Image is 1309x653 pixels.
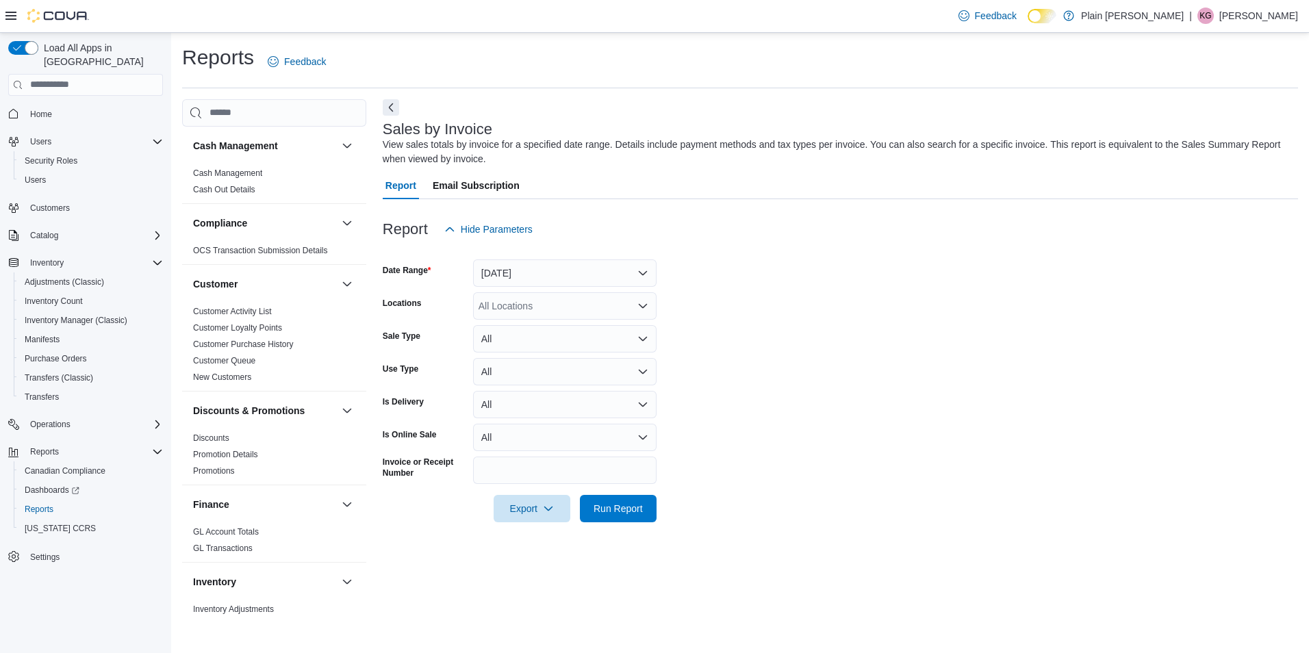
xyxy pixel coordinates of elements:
a: GL Account Totals [193,527,259,537]
span: Purchase Orders [19,350,163,367]
a: Inventory Adjustments [193,604,274,614]
button: Cash Management [339,138,355,154]
h3: Sales by Invoice [383,121,492,138]
label: Locations [383,298,422,309]
span: Purchase Orders [25,353,87,364]
span: Inventory Count [19,293,163,309]
a: Purchase Orders [19,350,92,367]
span: Users [25,175,46,185]
a: Feedback [262,48,331,75]
button: Customer [193,277,336,291]
button: Reports [3,442,168,461]
button: Purchase Orders [14,349,168,368]
span: Catalog [25,227,163,244]
span: Users [19,172,163,188]
span: New Customers [193,372,251,383]
label: Sale Type [383,331,420,342]
span: Operations [25,416,163,433]
p: Plain [PERSON_NAME] [1081,8,1184,24]
button: Home [3,104,168,124]
span: Email Subscription [433,172,520,199]
span: Reports [25,444,163,460]
span: Transfers (Classic) [19,370,163,386]
span: Promotion Details [193,449,258,460]
button: Next [383,99,399,116]
button: Users [14,170,168,190]
span: Reports [30,446,59,457]
span: Customer Queue [193,355,255,366]
div: Discounts & Promotions [182,430,366,485]
a: Canadian Compliance [19,463,111,479]
a: Customer Purchase History [193,340,294,349]
span: Settings [30,552,60,563]
a: Discounts [193,433,229,443]
div: Compliance [182,242,366,264]
button: Inventory Count [14,292,168,311]
button: Settings [3,546,168,566]
a: Settings [25,549,65,565]
h3: Cash Management [193,139,278,153]
button: Inventory [339,574,355,590]
button: All [473,358,657,385]
span: Manifests [25,334,60,345]
span: Adjustments (Classic) [19,274,163,290]
span: Run Report [594,502,643,515]
button: All [473,325,657,353]
a: Inventory Count [19,293,88,309]
button: Compliance [193,216,336,230]
span: [US_STATE] CCRS [25,523,96,534]
h3: Compliance [193,216,247,230]
span: Catalog [30,230,58,241]
a: Home [25,106,58,123]
button: Transfers (Classic) [14,368,168,387]
span: Washington CCRS [19,520,163,537]
h3: Discounts & Promotions [193,404,305,418]
span: Security Roles [25,155,77,166]
a: Manifests [19,331,65,348]
button: Operations [3,415,168,434]
span: Promotions [193,465,235,476]
label: Is Online Sale [383,429,437,440]
span: Inventory Adjustments [193,604,274,615]
a: Feedback [953,2,1022,29]
a: Transfers (Classic) [19,370,99,386]
a: Customer Queue [193,356,255,366]
a: Customer Activity List [193,307,272,316]
span: Home [30,109,52,120]
h1: Reports [182,44,254,71]
span: Canadian Compliance [19,463,163,479]
button: Discounts & Promotions [193,404,336,418]
button: Manifests [14,330,168,349]
button: Adjustments (Classic) [14,272,168,292]
button: Security Roles [14,151,168,170]
div: Cash Management [182,165,366,203]
span: Dashboards [25,485,79,496]
span: Discounts [193,433,229,444]
a: Adjustments (Classic) [19,274,110,290]
span: Inventory [25,255,163,271]
button: Reports [25,444,64,460]
label: Date Range [383,265,431,276]
button: [DATE] [473,259,657,287]
span: Customer Loyalty Points [193,322,282,333]
input: Dark Mode [1028,9,1056,23]
button: Cash Management [193,139,336,153]
span: Load All Apps in [GEOGRAPHIC_DATA] [38,41,163,68]
span: Inventory Count [25,296,83,307]
span: Transfers [25,392,59,402]
button: Catalog [3,226,168,245]
a: [US_STATE] CCRS [19,520,101,537]
a: Users [19,172,51,188]
span: Users [30,136,51,147]
span: Operations [30,419,71,430]
h3: Inventory [193,575,236,589]
a: Dashboards [19,482,85,498]
label: Use Type [383,363,418,374]
span: Feedback [284,55,326,68]
button: Catalog [25,227,64,244]
button: [US_STATE] CCRS [14,519,168,538]
button: Open list of options [637,300,648,311]
div: Finance [182,524,366,562]
button: Finance [339,496,355,513]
